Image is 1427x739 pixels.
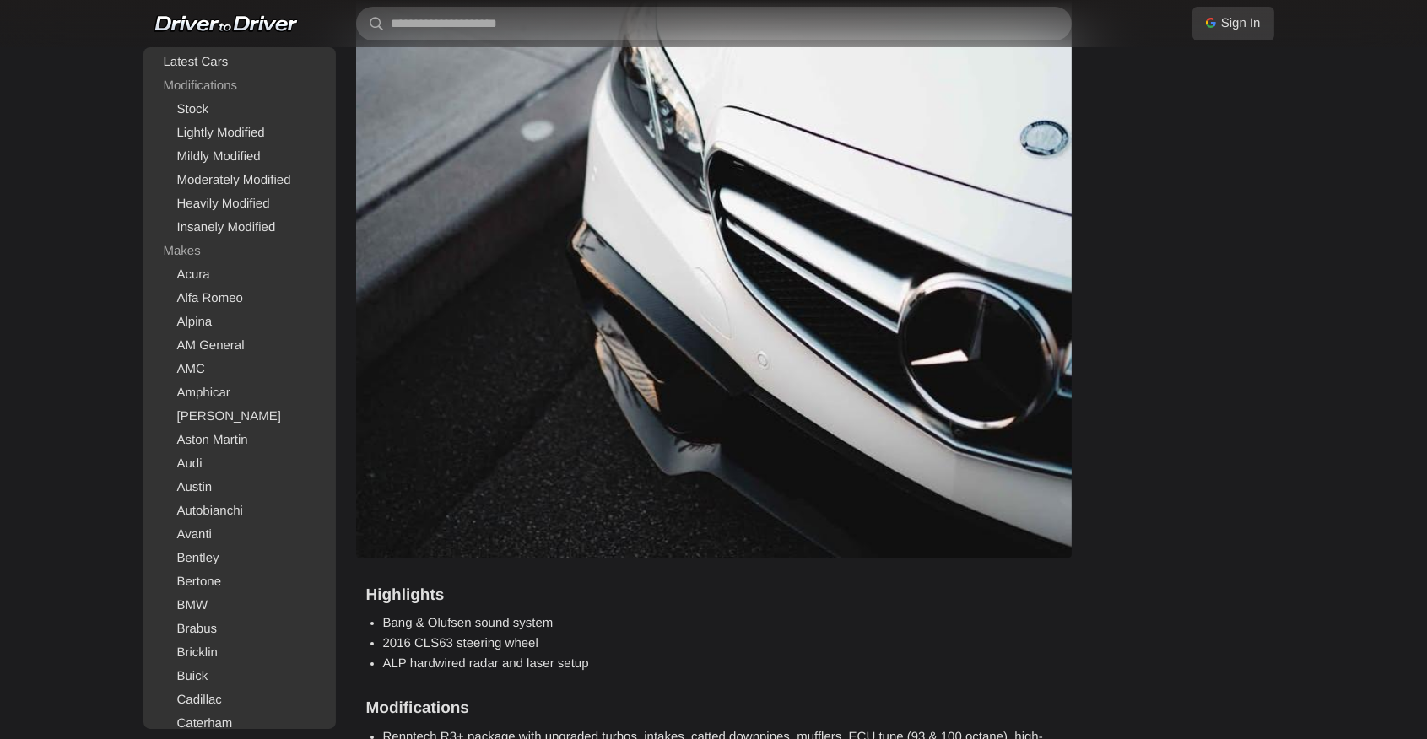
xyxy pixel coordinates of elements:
[147,594,332,618] a: BMW
[147,310,332,334] a: Alpina
[147,121,332,145] a: Lightly Modified
[1192,7,1274,40] a: Sign In
[147,287,332,310] a: Alfa Romeo
[383,654,1062,674] li: ALP hardwired radar and laser setup
[147,192,332,216] a: Heavily Modified
[147,523,332,547] a: Avanti
[366,585,1062,607] h3: Highlights
[147,51,332,74] a: Latest Cars
[147,499,332,523] a: Autobianchi
[147,169,332,192] a: Moderately Modified
[147,476,332,499] a: Austin
[147,452,332,476] a: Audi
[147,641,332,665] a: Bricklin
[147,712,332,736] a: Caterham
[147,688,332,712] a: Cadillac
[366,698,1062,720] h3: Modifications
[147,98,332,121] a: Stock
[147,334,332,358] a: AM General
[147,665,332,688] a: Buick
[147,145,332,169] a: Mildly Modified
[147,74,332,98] div: Modifications
[147,381,332,405] a: Amphicar
[383,613,1062,634] li: Bang & Olufsen sound system
[383,634,1062,654] li: 2016 CLS63 steering wheel
[147,570,332,594] a: Bertone
[147,547,332,570] a: Bentley
[147,405,332,429] a: [PERSON_NAME]
[147,618,332,641] a: Brabus
[147,358,332,381] a: AMC
[147,216,332,240] a: Insanely Modified
[147,429,332,452] a: Aston Martin
[147,240,332,263] div: Makes
[147,263,332,287] a: Acura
